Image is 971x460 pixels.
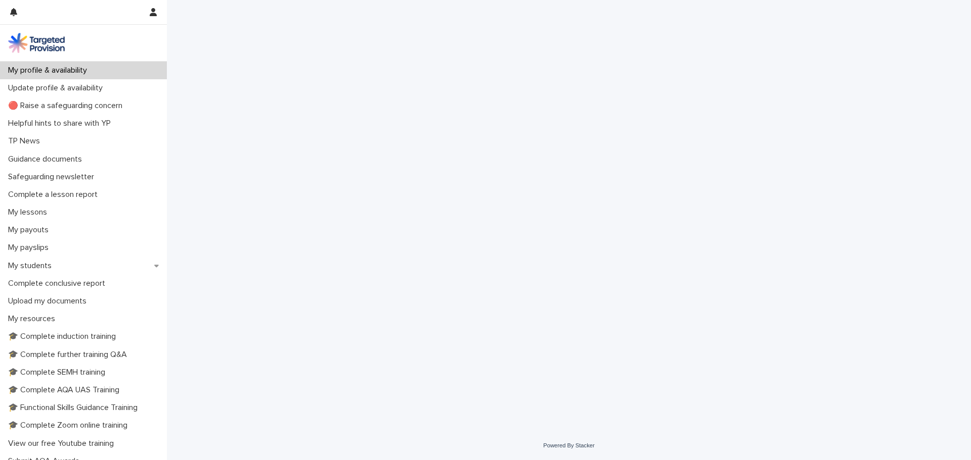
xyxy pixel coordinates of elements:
[4,225,57,235] p: My payouts
[4,190,106,199] p: Complete a lesson report
[8,33,65,53] img: M5nRWzHhSzIhMunXDL62
[4,403,146,413] p: 🎓 Functional Skills Guidance Training
[4,208,55,217] p: My lessons
[4,296,95,306] p: Upload my documents
[4,136,48,146] p: TP News
[4,119,119,128] p: Helpful hints to share with YP
[4,261,60,271] p: My students
[543,442,594,448] a: Powered By Stacker
[4,368,113,377] p: 🎓 Complete SEMH training
[4,314,63,324] p: My resources
[4,172,102,182] p: Safeguarding newsletter
[4,439,122,448] p: View our free Youtube training
[4,83,111,93] p: Update profile & availability
[4,421,136,430] p: 🎓 Complete Zoom online training
[4,155,90,164] p: Guidance documents
[4,66,95,75] p: My profile & availability
[4,385,127,395] p: 🎓 Complete AQA UAS Training
[4,332,124,341] p: 🎓 Complete induction training
[4,279,113,288] p: Complete conclusive report
[4,101,130,111] p: 🔴 Raise a safeguarding concern
[4,350,135,360] p: 🎓 Complete further training Q&A
[4,243,57,252] p: My payslips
